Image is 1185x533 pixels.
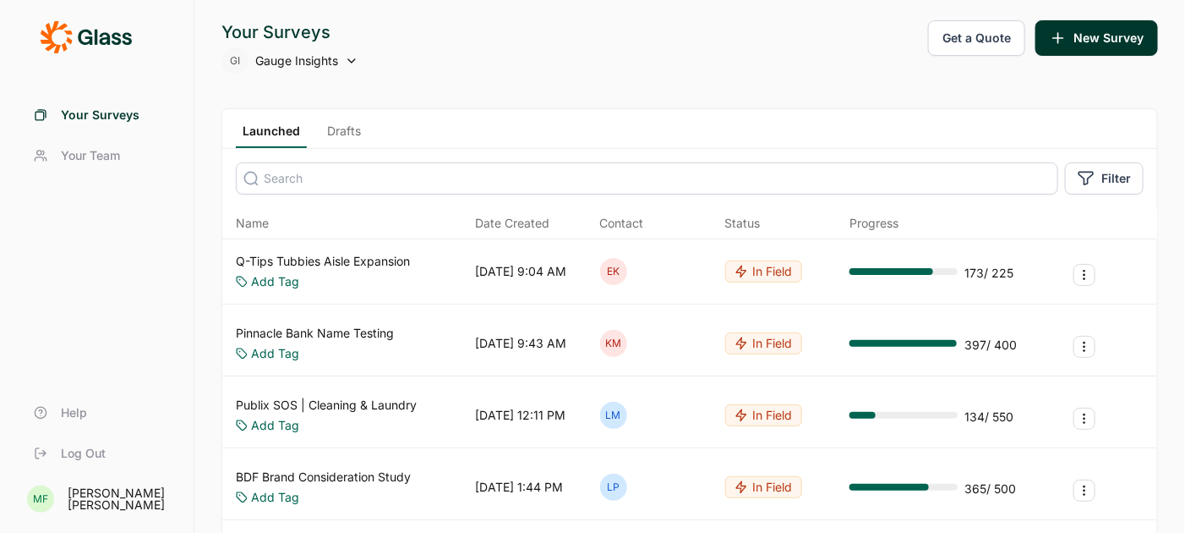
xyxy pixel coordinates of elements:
[475,335,566,352] div: [DATE] 9:43 AM
[61,404,87,421] span: Help
[68,487,173,511] div: [PERSON_NAME] [PERSON_NAME]
[475,215,549,232] span: Date Created
[1073,480,1095,502] button: Survey Actions
[600,258,627,285] div: EK
[27,486,54,513] div: MF
[600,330,627,357] div: KM
[849,215,898,232] div: Progress
[475,479,563,496] div: [DATE] 1:44 PM
[725,261,802,283] button: In Field
[600,474,627,501] div: LP
[475,263,566,280] div: [DATE] 9:04 AM
[236,253,410,270] a: Q-Tips Tubbies Aisle Expansion
[1073,336,1095,358] button: Survey Actions
[1073,408,1095,430] button: Survey Actions
[600,215,644,232] div: Contact
[725,476,802,498] button: In Field
[964,337,1017,354] div: 397 / 400
[600,402,627,429] div: LM
[236,215,269,232] span: Name
[1073,264,1095,286] button: Survey Actions
[236,162,1058,195] input: Search
[251,273,299,290] a: Add Tag
[725,404,802,426] button: In Field
[251,417,299,434] a: Add Tag
[236,397,417,414] a: Publix SOS | Cleaning & Laundry
[725,215,761,232] div: Status
[236,325,394,342] a: Pinnacle Bank Name Testing
[928,20,1025,56] button: Get a Quote
[964,481,1016,497] div: 365 / 500
[251,345,299,362] a: Add Tag
[61,147,120,164] span: Your Team
[725,332,802,354] button: In Field
[251,489,299,506] a: Add Tag
[221,20,358,44] div: Your Surveys
[1101,170,1131,187] span: Filter
[964,265,1013,282] div: 173 / 225
[61,445,106,462] span: Log Out
[221,47,248,74] div: GI
[236,123,307,148] a: Launched
[475,407,565,424] div: [DATE] 12:11 PM
[236,469,411,486] a: BDF Brand Consideration Study
[61,107,139,124] span: Your Surveys
[1065,162,1144,195] button: Filter
[1035,20,1158,56] button: New Survey
[255,52,338,69] span: Gauge Insights
[320,123,368,148] a: Drafts
[964,409,1013,426] div: 134 / 550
